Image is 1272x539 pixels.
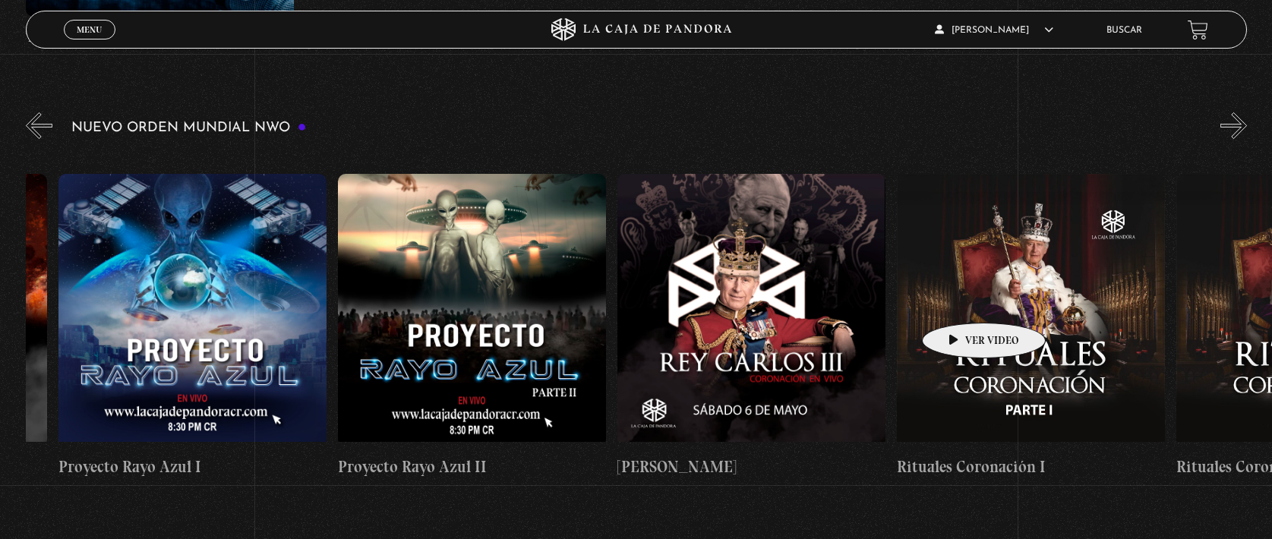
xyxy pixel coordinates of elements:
[617,150,885,503] a: [PERSON_NAME]
[1220,112,1247,139] button: Next
[1188,20,1208,40] a: View your shopping cart
[58,455,327,479] h4: Proyecto Rayo Azul I
[77,25,102,34] span: Menu
[26,24,294,49] h4: Taller Ciberseguridad Nivel I
[71,121,307,135] h3: Nuevo Orden Mundial NWO
[58,150,327,503] a: Proyecto Rayo Azul I
[935,26,1053,35] span: [PERSON_NAME]
[26,112,52,139] button: Previous
[897,150,1165,503] a: Rituales Coronación I
[338,150,606,503] a: Proyecto Rayo Azul II
[1106,26,1142,35] a: Buscar
[71,38,107,49] span: Cerrar
[338,455,606,479] h4: Proyecto Rayo Azul II
[617,455,885,479] h4: [PERSON_NAME]
[897,455,1165,479] h4: Rituales Coronación I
